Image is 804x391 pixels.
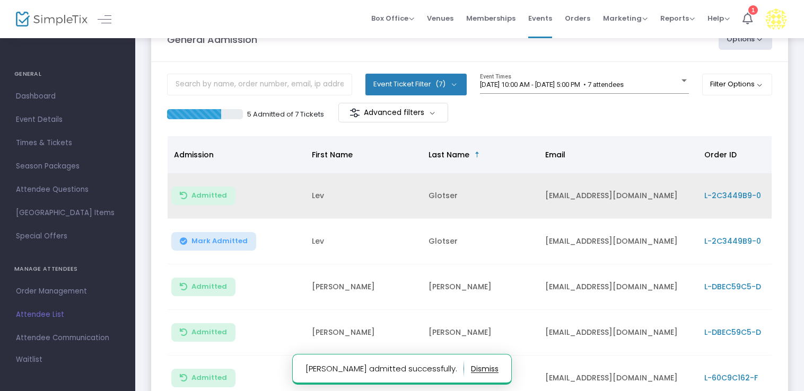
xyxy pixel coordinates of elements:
[305,264,422,310] td: [PERSON_NAME]
[480,81,624,88] span: [DATE] 10:00 AM - [DATE] 5:00 PM • 7 attendees
[171,278,235,296] button: Admitted
[660,13,695,23] span: Reports
[16,90,119,103] span: Dashboard
[422,173,539,219] td: Glotser
[191,191,227,200] span: Admitted
[704,327,761,337] span: L-DBEC59C5-D
[16,229,119,243] span: Special Offers
[422,310,539,356] td: [PERSON_NAME]
[16,331,119,345] span: Attendee Communication
[16,113,119,127] span: Event Details
[466,5,515,32] span: Memberships
[191,282,227,291] span: Admitted
[704,372,758,383] span: L-60C9C162-F
[16,354,42,365] span: Waitlist
[16,206,119,220] span: [GEOGRAPHIC_DATA] Items
[371,13,414,23] span: Box Office
[704,149,737,160] span: Order ID
[539,173,698,219] td: [EMAIL_ADDRESS][DOMAIN_NAME]
[247,109,324,120] p: 5 Admitted of 7 Tickets
[16,183,119,197] span: Attendee Questions
[16,308,119,322] span: Attendee List
[174,149,214,160] span: Admission
[435,80,445,88] span: (7)
[171,323,235,342] button: Admitted
[191,374,227,382] span: Admitted
[545,149,565,160] span: Email
[338,103,448,122] m-button: Advanced filters
[171,186,235,205] button: Admitted
[305,360,464,377] p: [PERSON_NAME] admitted successfully.
[702,74,773,95] button: Filter Options
[16,136,119,150] span: Times & Tickets
[305,310,422,356] td: [PERSON_NAME]
[704,281,761,292] span: L-DBEC59C5-D
[167,74,352,95] input: Search by name, order number, email, ip address
[349,108,360,118] img: filter
[471,360,499,377] button: dismiss
[16,285,119,298] span: Order Management
[707,13,730,23] span: Help
[704,236,761,246] span: L-2C3449B9-0
[473,150,482,159] span: Sortable
[539,264,698,310] td: [EMAIL_ADDRESS][DOMAIN_NAME]
[365,74,467,95] button: Event Ticket Filter(7)
[305,219,422,264] td: Lev
[719,29,773,50] button: Options
[305,173,422,219] td: Lev
[427,5,453,32] span: Venues
[191,237,248,245] span: Mark Admitted
[171,232,256,251] button: Mark Admitted
[748,5,758,15] div: 1
[429,149,469,160] span: Last Name
[422,264,539,310] td: [PERSON_NAME]
[539,310,698,356] td: [EMAIL_ADDRESS][DOMAIN_NAME]
[14,259,121,280] h4: MANAGE ATTENDEES
[565,5,590,32] span: Orders
[312,149,353,160] span: First Name
[171,369,235,387] button: Admitted
[422,219,539,264] td: Glotser
[14,64,121,85] h4: GENERAL
[704,190,761,201] span: L-2C3449B9-0
[16,159,119,173] span: Season Packages
[167,32,257,47] m-panel-title: General Admission
[539,219,698,264] td: [EMAIL_ADDRESS][DOMAIN_NAME]
[191,328,227,336] span: Admitted
[528,5,552,32] span: Events
[603,13,648,23] span: Marketing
